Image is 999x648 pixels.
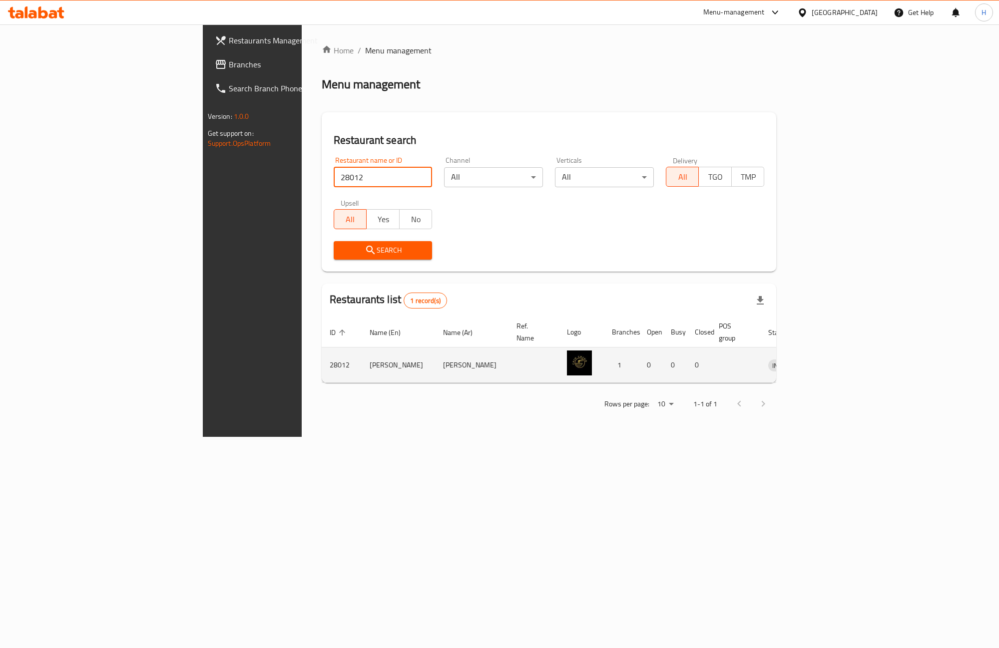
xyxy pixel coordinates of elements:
a: Restaurants Management [207,28,370,52]
span: 1.0.0 [234,110,249,123]
td: 1 [604,347,639,383]
span: Name (En) [370,326,414,338]
button: All [334,209,367,229]
button: Search [334,241,433,260]
span: All [670,170,695,184]
label: Delivery [673,157,698,164]
span: All [338,212,363,227]
span: Get support on: [208,127,254,140]
div: Export file [748,289,772,313]
label: Upsell [341,199,359,206]
span: ID [330,326,349,338]
button: No [399,209,433,229]
h2: Restaurants list [330,292,447,309]
a: Search Branch Phone [207,76,370,100]
img: Chin Chang [567,350,592,375]
th: Closed [687,317,711,347]
td: 0 [663,347,687,383]
div: Menu-management [703,6,765,18]
span: Name (Ar) [443,326,486,338]
th: Open [639,317,663,347]
span: Search Branch Phone [229,82,362,94]
td: 0 [639,347,663,383]
h2: Menu management [322,76,420,92]
span: Menu management [365,44,432,56]
td: [PERSON_NAME] [362,347,435,383]
span: TMP [736,170,761,184]
span: TGO [703,170,728,184]
span: No [404,212,429,227]
div: Rows per page: [653,397,677,412]
a: Support.OpsPlatform [208,137,271,150]
table: enhanced table [322,317,849,383]
span: Yes [371,212,396,227]
button: TMP [731,167,765,187]
div: Total records count [404,293,447,309]
th: Busy [663,317,687,347]
div: All [444,167,543,187]
span: INACTIVE [768,360,802,371]
h2: Restaurant search [334,133,765,148]
td: [PERSON_NAME] [435,347,508,383]
span: H [982,7,986,18]
input: Search for restaurant name or ID.. [334,167,433,187]
p: 1-1 of 1 [693,398,717,410]
button: TGO [698,167,732,187]
span: POS group [719,320,748,344]
td: 0 [687,347,711,383]
span: Status [768,326,801,338]
button: Yes [366,209,400,229]
span: Version: [208,110,232,123]
div: All [555,167,654,187]
span: 1 record(s) [404,296,447,306]
p: Rows per page: [604,398,649,410]
nav: breadcrumb [322,44,777,56]
span: Search [342,244,425,257]
span: Ref. Name [516,320,547,344]
th: Branches [604,317,639,347]
span: Restaurants Management [229,34,362,46]
button: All [666,167,699,187]
span: Branches [229,58,362,70]
a: Branches [207,52,370,76]
div: [GEOGRAPHIC_DATA] [812,7,878,18]
th: Logo [559,317,604,347]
